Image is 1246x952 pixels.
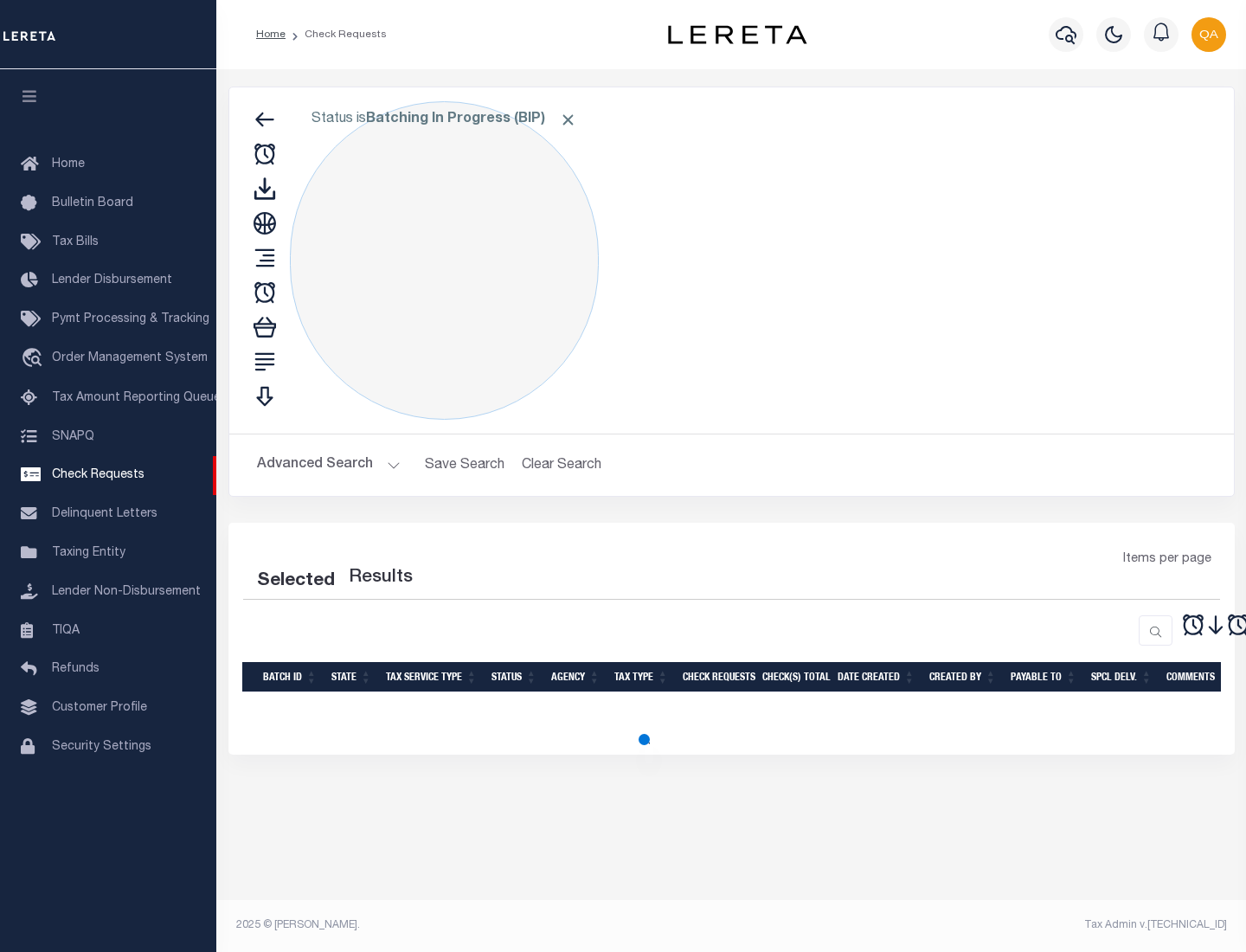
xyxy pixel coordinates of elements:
[52,352,208,364] span: Order Management System
[414,448,515,482] button: Save Search
[52,741,151,753] span: Security Settings
[559,111,577,129] span: Click to Remove
[1004,662,1084,692] th: Payable To
[668,25,806,44] img: logo-dark.svg
[544,662,607,692] th: Agency
[52,547,125,559] span: Taxing Entity
[1123,550,1211,569] span: Items per page
[257,448,401,482] button: Advanced Search
[52,469,145,481] span: Check Requests
[52,236,99,248] span: Tax Bills
[52,274,172,286] span: Lender Disbursement
[676,662,755,692] th: Check Requests
[515,448,609,482] button: Clear Search
[52,624,80,636] span: TIQA
[324,662,379,692] th: State
[744,917,1227,933] div: Tax Admin v.[TECHNICAL_ID]
[21,348,48,370] i: travel_explore
[290,101,599,420] div: Click to Edit
[223,917,732,933] div: 2025 © [PERSON_NAME].
[52,430,94,442] span: SNAPQ
[52,508,157,520] span: Delinquent Letters
[52,197,133,209] span: Bulletin Board
[256,29,286,40] a: Home
[485,662,544,692] th: Status
[52,313,209,325] span: Pymt Processing & Tracking
[922,662,1004,692] th: Created By
[286,27,387,42] li: Check Requests
[52,586,201,598] span: Lender Non-Disbursement
[607,662,676,692] th: Tax Type
[52,392,221,404] span: Tax Amount Reporting Queue
[349,564,413,592] label: Results
[1159,662,1237,692] th: Comments
[755,662,831,692] th: Check(s) Total
[1084,662,1159,692] th: Spcl Delv.
[52,663,100,675] span: Refunds
[1191,17,1226,52] img: svg+xml;base64,PHN2ZyB4bWxucz0iaHR0cDovL3d3dy53My5vcmcvMjAwMC9zdmciIHBvaW50ZXItZXZlbnRzPSJub25lIi...
[257,568,335,595] div: Selected
[256,662,324,692] th: Batch Id
[366,113,577,126] b: Batching In Progress (BIP)
[379,662,485,692] th: Tax Service Type
[52,158,85,170] span: Home
[52,702,147,714] span: Customer Profile
[831,662,922,692] th: Date Created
